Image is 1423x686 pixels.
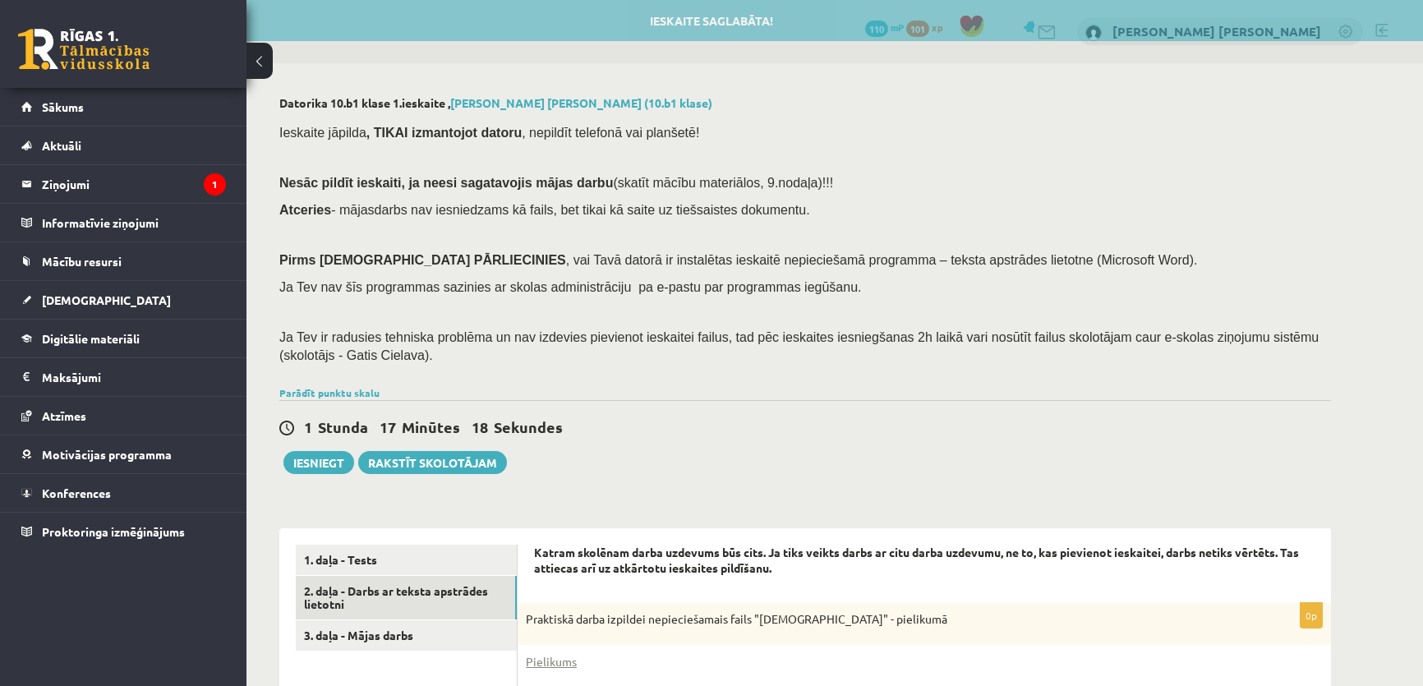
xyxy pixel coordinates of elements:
span: Sākums [42,99,84,114]
legend: Maksājumi [42,358,226,396]
span: , vai Tavā datorā ir instalētas ieskaitē nepieciešamā programma – teksta apstrādes lietotne (Micr... [566,253,1198,267]
span: Digitālie materiāli [42,331,140,346]
span: Konferences [42,486,111,500]
h2: Datorika 10.b1 klase 1.ieskaite , [279,96,1331,110]
a: Sākums [21,88,226,126]
a: Aktuāli [21,127,226,164]
a: Ziņojumi1 [21,165,226,203]
a: 3. daļa - Mājas darbs [296,620,517,651]
b: , TIKAI izmantojot datoru [366,126,522,140]
span: (skatīt mācību materiālos, 9.nodaļa)!!! [613,176,833,190]
legend: Informatīvie ziņojumi [42,204,226,242]
a: 1. daļa - Tests [296,545,517,575]
span: 18 [472,417,488,436]
a: Konferences [21,474,226,512]
span: Sekundes [494,417,563,436]
a: Rakstīt skolotājam [358,451,507,474]
span: [DEMOGRAPHIC_DATA] [42,292,171,307]
a: [PERSON_NAME] [PERSON_NAME] (10.b1 klase) [450,95,712,110]
span: Motivācijas programma [42,447,172,462]
a: [DEMOGRAPHIC_DATA] [21,281,226,319]
a: Maksājumi [21,358,226,396]
span: Mācību resursi [42,254,122,269]
span: Ja Tev nav šīs programmas sazinies ar skolas administrāciju pa e-pastu par programmas iegūšanu. [279,280,861,294]
span: Nesāc pildīt ieskaiti, ja neesi sagatavojis mājas darbu [279,176,613,190]
span: Ja Tev ir radusies tehniska problēma un nav izdevies pievienot ieskaitei failus, tad pēc ieskaite... [279,330,1319,362]
a: Parādīt punktu skalu [279,386,380,399]
span: Pirms [DEMOGRAPHIC_DATA] PĀRLIECINIES [279,253,566,267]
span: Ieskaite jāpilda , nepildīt telefonā vai planšetē! [279,126,699,140]
b: Atceries [279,203,331,217]
a: Rīgas 1. Tālmācības vidusskola [18,29,150,70]
strong: Katram skolēnam darba uzdevums būs cits. Ja tiks veikts darbs ar citu darba uzdevumu, ne to, kas ... [534,545,1299,576]
p: 0p [1300,602,1323,628]
a: Digitālie materiāli [21,320,226,357]
p: Praktiskā darba izpildei nepieciešamais fails "[DEMOGRAPHIC_DATA]" - pielikumā [526,611,1241,628]
span: Minūtes [402,417,460,436]
span: Atzīmes [42,408,86,423]
span: 1 [304,417,312,436]
a: Informatīvie ziņojumi [21,204,226,242]
span: Aktuāli [42,138,81,153]
a: Atzīmes [21,397,226,435]
i: 1 [204,173,226,196]
a: Proktoringa izmēģinājums [21,513,226,550]
button: Iesniegt [283,451,354,474]
span: Stunda [318,417,368,436]
legend: Ziņojumi [42,165,226,203]
a: Pielikums [526,653,577,670]
span: Proktoringa izmēģinājums [42,524,185,539]
a: 2. daļa - Darbs ar teksta apstrādes lietotni [296,576,517,620]
span: - mājasdarbs nav iesniedzams kā fails, bet tikai kā saite uz tiešsaistes dokumentu. [279,203,810,217]
a: Mācību resursi [21,242,226,280]
a: Motivācijas programma [21,435,226,473]
span: 17 [380,417,396,436]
